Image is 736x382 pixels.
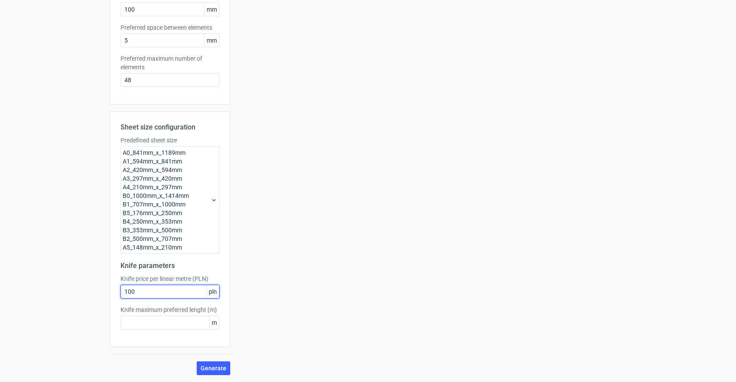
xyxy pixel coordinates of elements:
span: Generate [201,365,226,371]
div: A0_841mm_x_1189mm A1_594mm_x_841mm A2_420mm_x_594mm A3_297mm_x_420mm A4_210mm_x_297mm B0_1000mm_x... [121,146,220,254]
span: m [209,316,219,329]
h2: Knife parameters [121,261,220,271]
label: Preferred space between elements [121,23,220,32]
label: Predefined sheet size [121,136,220,145]
label: Knife maximum preferred lenght (m) [121,305,220,314]
label: Preferred maximum number of elements [121,54,220,71]
span: mm [204,3,219,16]
button: Generate [197,361,230,375]
h2: Sheet size configuration [121,122,220,132]
label: Knife price per linear metre (PLN) [121,274,220,283]
span: mm [204,34,219,47]
span: pln [206,285,219,298]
